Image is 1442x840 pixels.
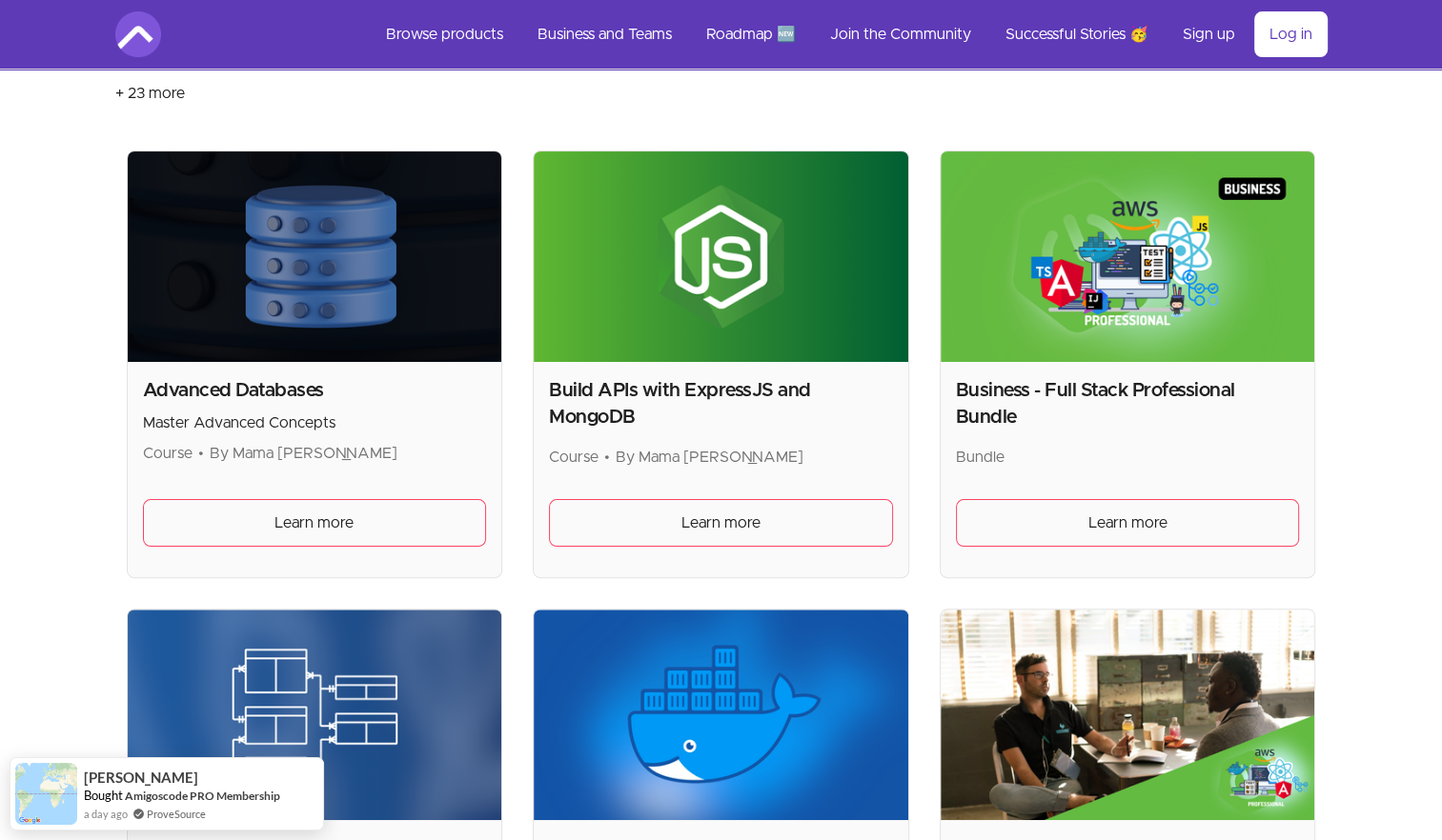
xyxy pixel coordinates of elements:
[128,610,502,820] img: Product image for Database Design & Implementation
[941,151,1315,362] img: Product image for Business - Full Stack Professional Bundle
[534,610,908,820] img: Product image for Docker for DevOps Engineers
[147,808,206,820] a: ProveSource
[534,151,908,362] img: Product image for Build APIs with ExpressJS and MongoDB
[143,377,487,404] h2: Advanced Databases
[1088,511,1168,534] span: Learn more
[143,446,193,461] span: Course
[1168,11,1250,57] a: Sign up
[84,770,198,786] span: [PERSON_NAME]
[549,499,893,547] a: Learn more
[15,763,77,825] img: provesource social proof notification image
[616,450,803,465] span: By Mama [PERSON_NAME]
[941,610,1315,820] img: Product image for Full Stack Professional + Coaching
[274,511,354,534] span: Learn more
[371,11,1328,57] nav: Main
[371,11,518,57] a: Browse products
[990,11,1164,57] a: Successful Stories 🥳
[1254,11,1328,57] a: Log in
[691,11,811,57] a: Roadmap 🆕
[522,11,687,57] a: Business and Teams
[956,499,1300,547] a: Learn more
[956,377,1300,430] h2: Business - Full Stack Professional Bundle
[956,450,1005,465] span: Bundle
[604,450,610,465] span: •
[549,377,893,430] h2: Build APIs with ExpressJS and MongoDB
[815,11,986,57] a: Join the Community
[681,511,761,534] span: Learn more
[198,446,204,461] span: •
[143,411,487,434] p: Master Advanced Concepts
[128,151,502,362] img: Product image for Advanced Databases
[84,806,128,822] span: a day ago
[549,450,599,465] span: Course
[115,67,185,120] button: + 23 more
[84,788,123,803] span: Bought
[210,446,397,461] span: By Mama [PERSON_NAME]
[125,789,280,803] a: Amigoscode PRO Membership
[143,499,487,547] a: Learn more
[115,11,161,57] img: Amigoscode logo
